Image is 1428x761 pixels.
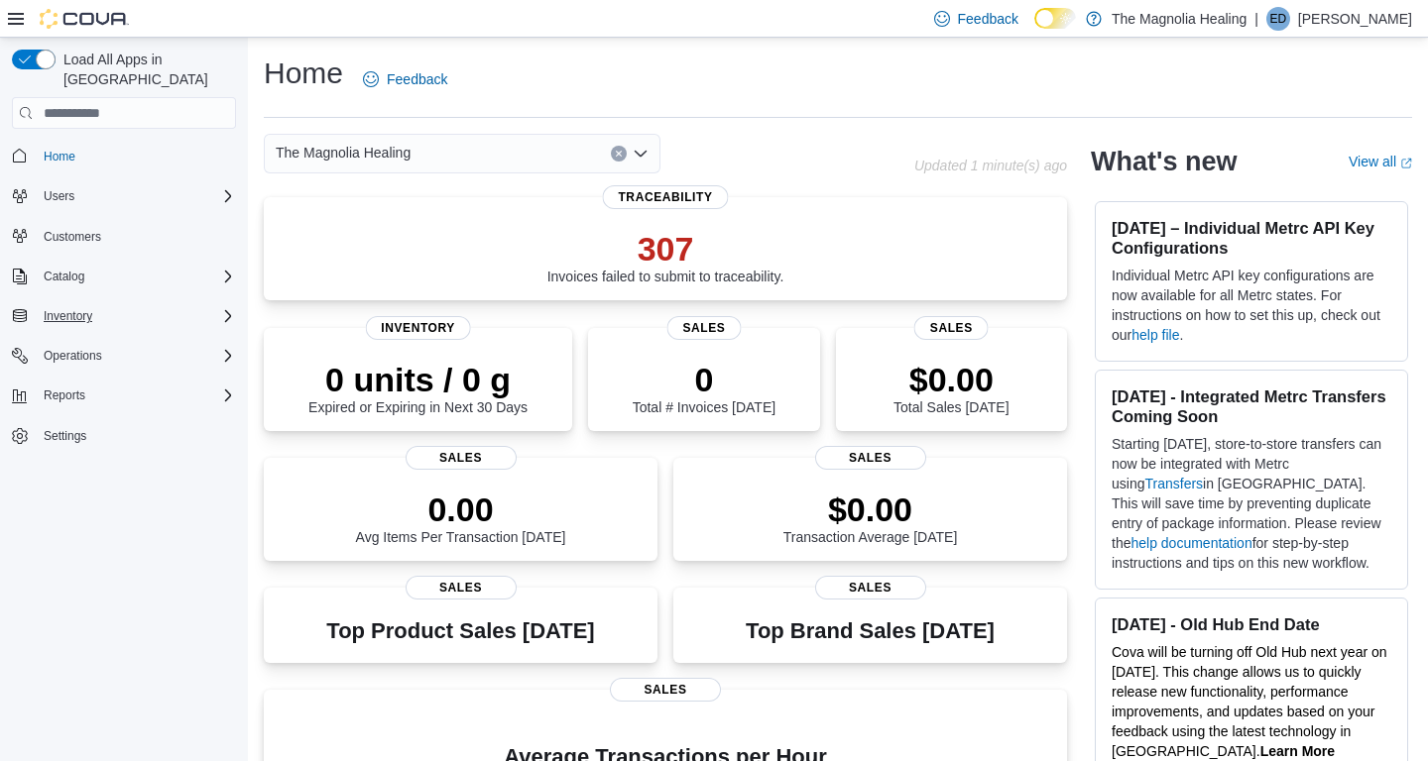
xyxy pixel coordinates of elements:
[893,360,1009,399] p: $0.00
[12,133,236,501] nav: Complex example
[815,576,926,599] span: Sales
[36,344,110,368] button: Operations
[1091,146,1237,177] h2: What's new
[276,141,411,164] span: The Magnolia Healing
[893,360,1009,415] div: Total Sales [DATE]
[308,360,528,415] div: Expired or Expiring in Next 30 Days
[958,9,1018,29] span: Feedback
[44,149,75,164] span: Home
[914,158,1067,173] p: Updated 1 minute(s) ago
[1349,154,1412,169] a: View allExternal link
[547,229,784,284] div: Invoices failed to submit to traceability.
[746,619,995,643] h3: Top Brand Sales [DATE]
[610,678,721,702] span: Sales
[326,619,594,643] h3: Top Product Sales [DATE]
[36,304,236,328] span: Inventory
[1266,7,1290,31] div: Evan Dailey
[815,446,926,470] span: Sales
[1112,266,1391,345] p: Individual Metrc API key configurations are now available for all Metrc states. For instructions ...
[783,489,958,529] p: $0.00
[40,9,129,29] img: Cova
[36,225,109,249] a: Customers
[4,381,244,409] button: Reports
[44,188,74,204] span: Users
[1400,158,1412,169] svg: External link
[1144,476,1203,491] a: Transfers
[1112,386,1391,426] h3: [DATE] - Integrated Metrc Transfers Coming Soon
[36,224,236,249] span: Customers
[4,141,244,169] button: Home
[36,184,236,208] span: Users
[4,421,244,450] button: Settings
[914,316,989,340] span: Sales
[4,302,244,330] button: Inventory
[365,316,471,340] span: Inventory
[1254,7,1258,31] p: |
[1112,644,1387,759] span: Cova will be turning off Old Hub next year on [DATE]. This change allows us to quickly release ne...
[36,423,236,448] span: Settings
[44,308,92,324] span: Inventory
[1131,327,1179,343] a: help file
[355,59,455,99] a: Feedback
[1260,743,1335,759] a: Learn More
[4,342,244,370] button: Operations
[387,69,447,89] span: Feedback
[602,185,728,209] span: Traceability
[1112,434,1391,573] p: Starting [DATE], store-to-store transfers can now be integrated with Metrc using in [GEOGRAPHIC_D...
[1298,7,1412,31] p: [PERSON_NAME]
[36,424,94,448] a: Settings
[406,576,517,599] span: Sales
[308,360,528,399] p: 0 units / 0 g
[1112,218,1391,258] h3: [DATE] – Individual Metrc API Key Configurations
[547,229,784,269] p: 307
[36,143,236,167] span: Home
[633,360,775,399] p: 0
[36,265,92,288] button: Catalog
[36,265,236,288] span: Catalog
[4,222,244,251] button: Customers
[44,348,102,364] span: Operations
[1112,7,1247,31] p: The Magnolia Healing
[264,54,343,93] h1: Home
[633,146,649,162] button: Open list of options
[406,446,517,470] span: Sales
[1112,614,1391,634] h3: [DATE] - Old Hub End Date
[44,387,85,403] span: Reports
[36,184,82,208] button: Users
[1034,29,1035,30] span: Dark Mode
[1034,8,1076,29] input: Dark Mode
[44,269,84,284] span: Catalog
[36,304,100,328] button: Inventory
[56,50,236,89] span: Load All Apps in [GEOGRAPHIC_DATA]
[356,489,566,529] p: 0.00
[4,182,244,210] button: Users
[44,229,101,245] span: Customers
[44,428,86,444] span: Settings
[36,383,236,407] span: Reports
[611,146,627,162] button: Clear input
[4,263,244,290] button: Catalog
[36,145,83,168] a: Home
[1130,535,1251,551] a: help documentation
[666,316,741,340] span: Sales
[783,489,958,545] div: Transaction Average [DATE]
[356,489,566,545] div: Avg Items Per Transaction [DATE]
[36,383,93,407] button: Reports
[36,344,236,368] span: Operations
[1270,7,1287,31] span: ED
[633,360,775,415] div: Total # Invoices [DATE]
